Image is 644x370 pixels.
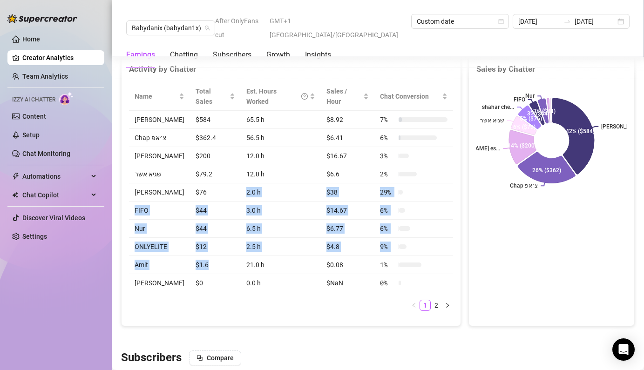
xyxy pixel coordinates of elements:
span: 1 % [380,260,395,270]
span: Chat Conversion [380,91,440,101]
td: ONLYELITE [129,238,190,256]
td: $1.6 [190,256,241,274]
text: shahar che... [482,104,514,110]
th: Sales / Hour [321,82,374,111]
a: 2 [431,300,441,310]
span: right [445,303,450,308]
span: 0 % [380,278,395,288]
td: $6.6 [321,165,374,183]
a: Home [22,35,40,43]
span: question-circle [301,86,308,107]
span: Chat Copilot [22,188,88,202]
span: 3 % [380,151,395,161]
td: [PERSON_NAME] [129,111,190,129]
div: Sales by Chatter [476,63,627,75]
td: שגיא אשר [129,165,190,183]
th: Name [129,82,190,111]
td: 2.5 h [241,238,321,256]
td: $0.08 [321,256,374,274]
span: swap-right [563,18,571,25]
td: 12.0 h [241,147,321,165]
td: $44 [190,202,241,220]
span: thunderbolt [12,173,20,180]
span: Custom date [417,14,503,28]
td: $79.2 [190,165,241,183]
input: End date [575,16,616,27]
h3: Subscribers [121,350,182,365]
span: Automations [22,169,88,184]
a: Team Analytics [22,73,68,80]
td: $44 [190,220,241,238]
span: GMT+1 [GEOGRAPHIC_DATA]/[GEOGRAPHIC_DATA] [270,14,406,42]
text: FIFO [514,96,525,103]
span: Compare [207,354,234,362]
td: 65.5 h [241,111,321,129]
span: 2 % [380,169,395,179]
span: team [204,25,210,31]
td: $6.77 [321,220,374,238]
td: 3.0 h [241,202,321,220]
div: Subscribers [213,49,251,61]
th: Total Sales [190,82,241,111]
span: 29 % [380,187,395,197]
td: 56.5 h [241,129,321,147]
span: left [411,303,417,308]
span: Sales / Hour [326,86,361,107]
span: After OnlyFans cut [215,14,264,42]
div: Chatting [170,49,198,61]
td: Amit [129,256,190,274]
a: 1 [420,300,430,310]
div: Est. Hours Worked [246,86,308,107]
div: Activity by Chatter [129,63,453,75]
span: to [563,18,571,25]
td: 0.0 h [241,274,321,292]
a: Setup [22,131,40,139]
span: 7 % [380,114,395,125]
td: Chap צ׳אפ [129,129,190,147]
div: Growth [266,49,290,61]
span: Babydanix (babydan1x) [132,21,210,35]
img: AI Chatter [59,92,74,105]
li: 2 [431,300,442,311]
td: [PERSON_NAME] [129,274,190,292]
li: Next Page [442,300,453,311]
a: Discover Viral Videos [22,214,85,222]
a: Creator Analytics [22,50,97,65]
td: $200 [190,147,241,165]
div: Open Intercom Messenger [612,338,635,361]
button: left [408,300,420,311]
td: $14.67 [321,202,374,220]
li: 1 [420,300,431,311]
td: $4.8 [321,238,374,256]
text: Chap צ׳אפ [510,182,538,189]
td: 12.0 h [241,165,321,183]
td: FIFO [129,202,190,220]
text: שגיא אשר [480,117,504,124]
span: 6 % [380,223,395,234]
div: Insights [305,49,331,61]
span: calendar [498,19,504,24]
div: Earnings [126,49,155,61]
td: 21.0 h [241,256,321,274]
text: Nur [525,93,535,99]
td: $76 [190,183,241,202]
td: $8.92 [321,111,374,129]
a: Settings [22,233,47,240]
td: $12 [190,238,241,256]
td: [PERSON_NAME] [129,183,190,202]
td: $38 [321,183,374,202]
a: Content [22,113,46,120]
td: 2.0 h [241,183,321,202]
img: logo-BBDzfeDw.svg [7,14,77,23]
button: right [442,300,453,311]
img: Chat Copilot [12,192,18,198]
span: block [197,355,203,361]
td: $584 [190,111,241,129]
td: $NaN [321,274,374,292]
td: $6.41 [321,129,374,147]
td: $362.4 [190,129,241,147]
td: 6.5 h [241,220,321,238]
span: Name [135,91,177,101]
td: [PERSON_NAME] [129,147,190,165]
span: Izzy AI Chatter [12,95,55,104]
